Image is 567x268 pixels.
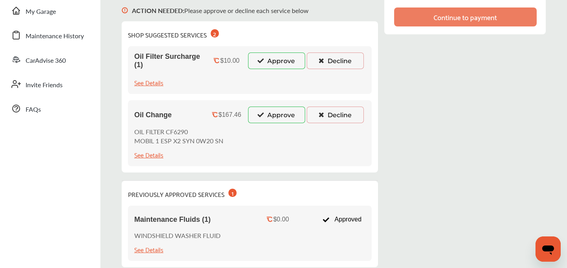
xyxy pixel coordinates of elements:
div: See Details [134,149,163,160]
div: $0.00 [273,216,289,223]
a: CarAdvise 360 [7,49,93,70]
span: Invite Friends [26,80,63,90]
span: Oil Change [134,111,172,119]
span: FAQs [26,105,41,115]
button: Decline [307,107,364,123]
span: Maintenance Fluids (1) [134,216,211,224]
span: Maintenance History [26,31,84,41]
b: ACTION NEEDED : [132,6,184,15]
span: Oil Filter Surcharge (1) [134,52,205,69]
button: Approve [248,52,305,69]
div: See Details [134,77,163,88]
a: My Garage [7,0,93,21]
div: 1 [228,189,237,197]
button: Approve [248,107,305,123]
span: My Garage [26,7,56,17]
p: MOBIL 1 ESP X2 SYN 0W20 SN [134,136,223,145]
span: CarAdvise 360 [26,56,66,66]
a: FAQs [7,98,93,119]
div: 2 [211,29,219,37]
div: $167.46 [219,111,241,118]
div: Approved [319,212,365,227]
a: Invite Friends [7,74,93,94]
iframe: Button to launch messaging window [535,236,561,262]
p: OIL FILTER CF6290 [134,127,223,136]
div: PREVIOUSLY APPROVED SERVICES [128,187,237,199]
button: Decline [307,52,364,69]
p: WINDSHIELD WASHER FLUID [134,231,220,240]
a: Maintenance History [7,25,93,45]
div: SHOP SUGGESTED SERVICES [128,28,219,40]
div: Continue to payment [434,13,497,21]
p: Please approve or decline each service below [132,6,309,15]
div: See Details [134,244,163,255]
div: $10.00 [220,57,239,64]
